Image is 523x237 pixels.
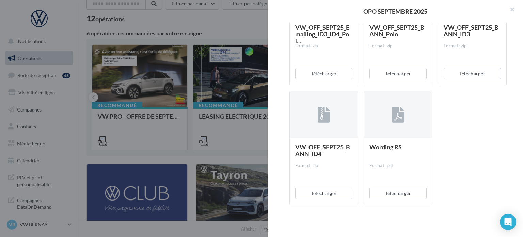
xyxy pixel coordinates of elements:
div: Format: zip [444,43,501,49]
button: Télécharger [369,188,427,199]
span: VW_OFF_SEPT25_BANN_ID4 [295,143,350,158]
div: Format: zip [369,43,427,49]
button: Télécharger [369,68,427,79]
div: Format: pdf [369,163,427,169]
span: VW_OFF_SEPT25_BANN_Polo [369,24,424,38]
span: Wording RS [369,143,402,151]
div: Format: zip [295,43,352,49]
div: Open Intercom Messenger [500,214,516,230]
button: Télécharger [295,188,352,199]
div: OPO SEPTEMBRE 2025 [279,8,512,14]
button: Télécharger [295,68,352,79]
span: VW_OFF_SEPT25_BANN_ID3 [444,24,498,38]
button: Télécharger [444,68,501,79]
span: VW_OFF_SEPT25_Emailing_ID3_ID4_Pol... [295,24,349,45]
div: Format: zip [295,163,352,169]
